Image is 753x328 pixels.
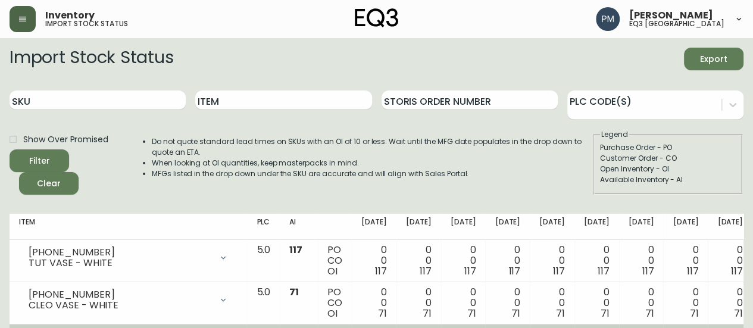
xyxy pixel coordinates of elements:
[734,307,743,320] span: 71
[247,214,280,240] th: PLC
[247,282,280,324] td: 5.0
[29,289,211,300] div: [PHONE_NUMBER]
[629,245,654,277] div: 0 0
[352,214,396,240] th: [DATE]
[45,20,128,27] h5: import stock status
[645,307,654,320] span: 71
[619,214,664,240] th: [DATE]
[600,129,629,140] legend: Legend
[693,52,734,67] span: Export
[29,247,211,258] div: [PHONE_NUMBER]
[327,307,338,320] span: OI
[10,149,69,172] button: Filter
[247,240,280,282] td: 5.0
[423,307,432,320] span: 71
[19,245,238,271] div: [PHONE_NUMBER]TUT VASE - WHITE
[19,172,79,195] button: Clear
[19,287,238,313] div: [PHONE_NUMBER]CLEO VASE - WHITE
[539,287,565,319] div: 0 0
[539,245,565,277] div: 0 0
[45,11,95,20] span: Inventory
[327,245,342,277] div: PO CO
[152,168,592,179] li: MFGs listed in the drop down under the SKU are accurate and will align with Sales Portal.
[485,214,530,240] th: [DATE]
[451,287,476,319] div: 0 0
[673,245,698,277] div: 0 0
[689,307,698,320] span: 71
[600,164,736,174] div: Open Inventory - OI
[508,264,520,278] span: 117
[327,264,338,278] span: OI
[355,8,399,27] img: logo
[327,287,342,319] div: PO CO
[574,214,619,240] th: [DATE]
[600,142,736,153] div: Purchase Order - PO
[731,264,743,278] span: 117
[280,214,318,240] th: AI
[396,214,441,240] th: [DATE]
[289,285,299,299] span: 71
[375,264,387,278] span: 117
[29,176,69,191] span: Clear
[10,48,173,70] h2: Import Stock Status
[152,158,592,168] li: When looking at OI quantities, keep masterpacks in mind.
[406,245,432,277] div: 0 0
[717,287,743,319] div: 0 0
[629,11,713,20] span: [PERSON_NAME]
[629,287,654,319] div: 0 0
[708,214,752,240] th: [DATE]
[406,287,432,319] div: 0 0
[451,245,476,277] div: 0 0
[596,7,620,31] img: 0a7c5790205149dfd4c0ba0a3a48f705
[361,245,387,277] div: 0 0
[511,307,520,320] span: 71
[600,174,736,185] div: Available Inventory - AI
[152,136,592,158] li: Do not quote standard lead times on SKUs with an OI of 10 or less. Wait until the MFG date popula...
[10,214,247,240] th: Item
[717,245,743,277] div: 0 0
[642,264,654,278] span: 117
[530,214,574,240] th: [DATE]
[464,264,476,278] span: 117
[663,214,708,240] th: [DATE]
[684,48,743,70] button: Export
[29,258,211,268] div: TUT VASE - WHITE
[420,264,432,278] span: 117
[289,243,302,257] span: 117
[584,287,610,319] div: 0 0
[441,214,486,240] th: [DATE]
[495,245,520,277] div: 0 0
[673,287,698,319] div: 0 0
[600,153,736,164] div: Customer Order - CO
[467,307,476,320] span: 71
[584,245,610,277] div: 0 0
[23,133,108,146] span: Show Over Promised
[553,264,565,278] span: 117
[556,307,565,320] span: 71
[361,287,387,319] div: 0 0
[598,264,610,278] span: 117
[601,307,610,320] span: 71
[495,287,520,319] div: 0 0
[29,300,211,311] div: CLEO VASE - WHITE
[378,307,387,320] span: 71
[686,264,698,278] span: 117
[629,20,724,27] h5: eq3 [GEOGRAPHIC_DATA]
